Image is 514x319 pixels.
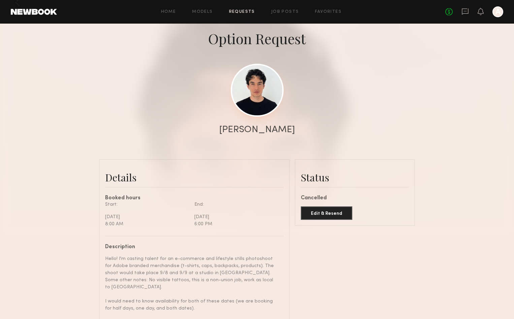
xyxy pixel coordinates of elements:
a: Job Posts [271,10,299,14]
a: Requests [229,10,255,14]
div: End: [194,201,279,208]
div: 8:00 AM [105,221,189,228]
div: [DATE] [194,213,279,221]
div: Option Request [208,29,306,48]
div: Status [301,171,409,184]
div: [DATE] [105,213,189,221]
a: Favorites [315,10,342,14]
a: Models [192,10,213,14]
div: Details [105,171,284,184]
div: [PERSON_NAME] [219,125,295,135]
div: Cancelled [301,196,409,201]
div: Start: [105,201,189,208]
a: Home [161,10,176,14]
div: Booked hours [105,196,284,201]
a: A [492,6,503,17]
div: 6:00 PM [194,221,279,228]
div: Description [105,244,279,250]
button: Edit & Resend [301,206,352,220]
